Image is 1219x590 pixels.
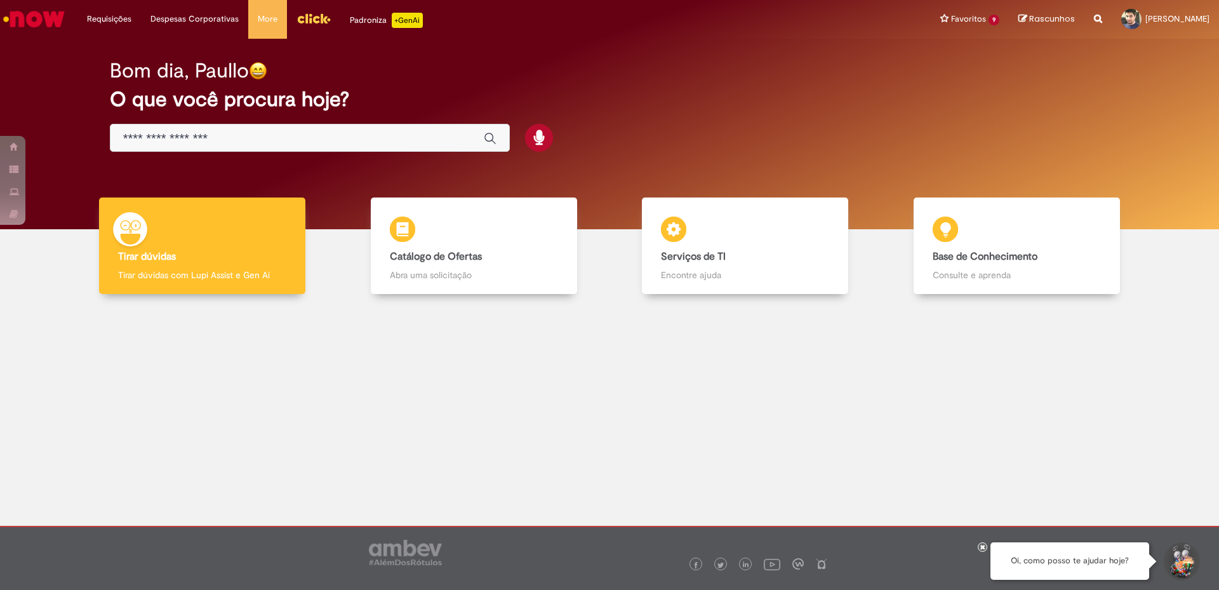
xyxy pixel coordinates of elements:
img: logo_footer_facebook.png [693,562,699,568]
p: +GenAi [392,13,423,28]
img: click_logo_yellow_360x200.png [296,9,331,28]
b: Serviços de TI [661,250,726,263]
img: logo_footer_twitter.png [717,562,724,568]
button: Iniciar Conversa de Suporte [1162,542,1200,580]
span: Favoritos [951,13,986,25]
b: Tirar dúvidas [118,250,176,263]
img: logo_footer_workplace.png [792,558,804,570]
span: Requisições [87,13,131,25]
div: Oi, como posso te ajudar hoje? [990,542,1149,580]
a: Rascunhos [1018,13,1075,25]
span: 9 [989,15,999,25]
p: Tirar dúvidas com Lupi Assist e Gen Ai [118,269,286,281]
span: More [258,13,277,25]
div: Padroniza [350,13,423,28]
h2: Bom dia, Paullo [110,60,249,82]
a: Serviços de TI Encontre ajuda [609,198,881,295]
img: logo_footer_ambev_rotulo_gray.png [369,540,442,565]
b: Base de Conhecimento [933,250,1037,263]
p: Encontre ajuda [661,269,829,281]
a: Catálogo de Ofertas Abra uma solicitação [338,198,610,295]
img: logo_footer_naosei.png [816,558,827,570]
h2: O que você procura hoje? [110,88,1110,111]
a: Base de Conhecimento Consulte e aprenda [881,198,1153,295]
span: [PERSON_NAME] [1145,13,1209,24]
a: Tirar dúvidas Tirar dúvidas com Lupi Assist e Gen Ai [67,198,338,295]
img: happy-face.png [249,62,267,80]
img: logo_footer_linkedin.png [743,561,749,569]
p: Abra uma solicitação [390,269,558,281]
span: Despesas Corporativas [150,13,239,25]
img: logo_footer_youtube.png [764,556,780,572]
span: Rascunhos [1029,13,1075,25]
b: Catálogo de Ofertas [390,250,482,263]
img: ServiceNow [1,6,67,32]
p: Consulte e aprenda [933,269,1101,281]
